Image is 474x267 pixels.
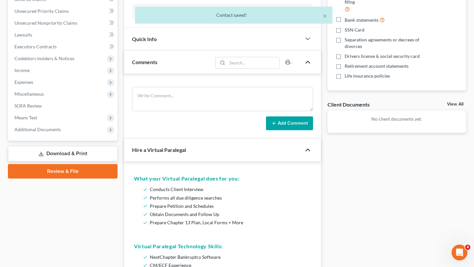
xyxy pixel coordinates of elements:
[132,59,157,65] span: Comments
[150,253,308,261] li: NextChapter Bankruptcy Software
[9,5,118,17] a: Unsecured Priority Claims
[14,115,37,120] span: Means Test
[132,147,186,153] span: Hire a Virtual Paralegal
[465,245,470,250] span: 4
[345,73,390,79] span: Life insurance policies
[132,36,157,42] span: Quick Info
[14,67,30,73] span: Income
[8,146,118,161] a: Download & Print
[447,102,463,107] a: View All
[150,218,308,227] li: Prepare Chapter 13 Plan, Local Forms + More
[266,116,313,130] button: Add Comment
[14,32,32,37] span: Lawsuits
[345,27,364,33] span: SSN Card
[345,63,408,69] span: Retirement account statements
[345,53,420,60] span: Drivers license & social security card
[14,79,33,85] span: Expenses
[134,242,311,250] h5: Virtual Paralegal Technology Skills:
[140,12,327,18] div: Contact saved!
[14,103,42,109] span: SOFA Review
[227,57,279,68] input: Search...
[14,44,57,49] span: Executory Contracts
[8,164,118,179] a: Review & File
[150,202,308,210] li: Prepare Petition and Schedules
[452,245,467,260] iframe: Intercom live chat
[150,210,308,218] li: Obtain Documents and Follow Up
[9,41,118,53] a: Executory Contracts
[134,175,311,182] h5: What your Virtual Paralegal does for you:
[14,91,44,97] span: Miscellaneous
[323,12,327,20] button: ×
[14,56,74,61] span: Codebtors Insiders & Notices
[345,36,426,50] span: Separation agreements or decrees of divorces
[9,29,118,41] a: Lawsuits
[333,116,461,122] p: No client documents yet.
[150,185,308,193] li: Conducts Client Interview
[150,194,308,202] li: Performs all due diligence searches
[14,127,61,132] span: Additional Documents
[328,101,370,108] div: Client Documents
[9,100,118,112] a: SOFA Review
